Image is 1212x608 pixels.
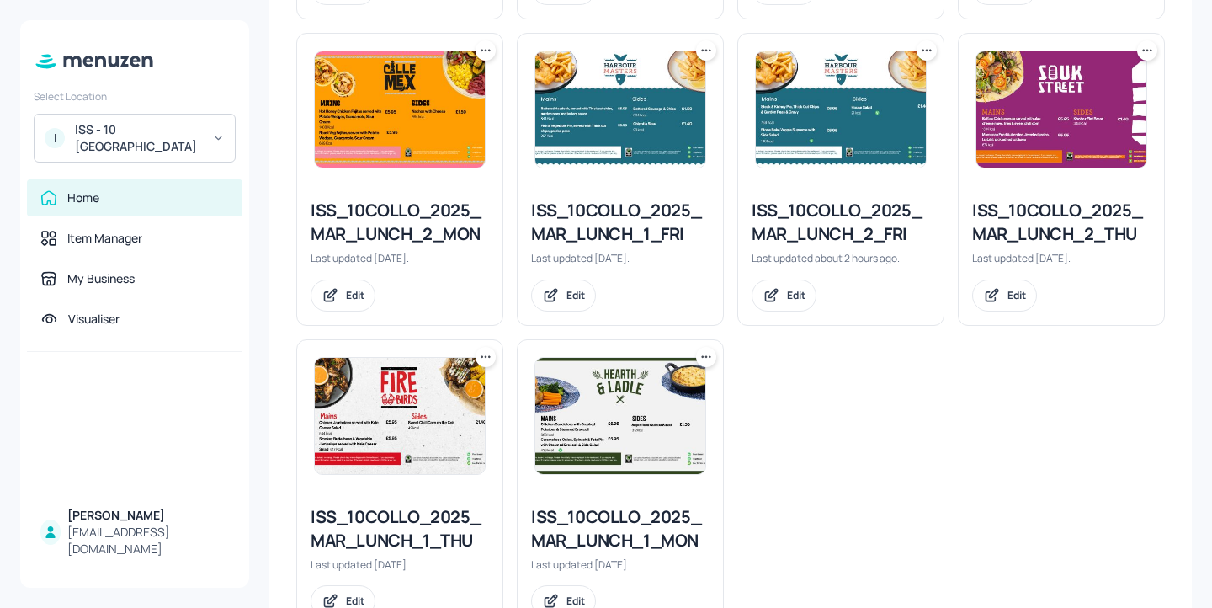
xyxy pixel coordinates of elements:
[752,251,930,265] div: Last updated about 2 hours ago.
[311,199,489,246] div: ISS_10COLLO_2025_MAR_LUNCH_2_MON
[67,507,229,524] div: [PERSON_NAME]
[531,199,710,246] div: ISS_10COLLO_2025_MAR_LUNCH_1_FRI
[75,121,202,155] div: ISS - 10 [GEOGRAPHIC_DATA]
[566,594,585,608] div: Edit
[1007,288,1026,302] div: Edit
[972,199,1151,246] div: ISS_10COLLO_2025_MAR_LUNCH_2_THU
[787,288,805,302] div: Edit
[45,128,65,148] div: I
[34,89,236,104] div: Select Location
[311,505,489,552] div: ISS_10COLLO_2025_MAR_LUNCH_1_THU
[976,51,1146,168] img: 2025-08-21-1755764685352lc71qrzfu8.jpeg
[67,189,99,206] div: Home
[535,358,705,474] img: 2025-08-18-1755513345778ldgaqlck7bg.jpeg
[315,51,485,168] img: 2025-08-11-1754905454412tq29z61vsi.jpeg
[566,288,585,302] div: Edit
[756,51,926,168] img: 2025-08-29-175645697477389r0e9z7s9w.jpeg
[68,311,120,328] div: Visualiser
[531,557,710,572] div: Last updated [DATE].
[315,358,485,474] img: 2025-08-28-1756370145862zksgh3khgw.jpeg
[311,251,489,265] div: Last updated [DATE].
[972,251,1151,265] div: Last updated [DATE].
[531,505,710,552] div: ISS_10COLLO_2025_MAR_LUNCH_1_MON
[346,594,364,608] div: Edit
[311,557,489,572] div: Last updated [DATE].
[67,230,142,247] div: Item Manager
[535,51,705,168] img: 2025-08-22-1755850219061aes3g318gj8.jpeg
[531,251,710,265] div: Last updated [DATE].
[67,270,135,287] div: My Business
[346,288,364,302] div: Edit
[67,524,229,557] div: [EMAIL_ADDRESS][DOMAIN_NAME]
[752,199,930,246] div: ISS_10COLLO_2025_MAR_LUNCH_2_FRI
